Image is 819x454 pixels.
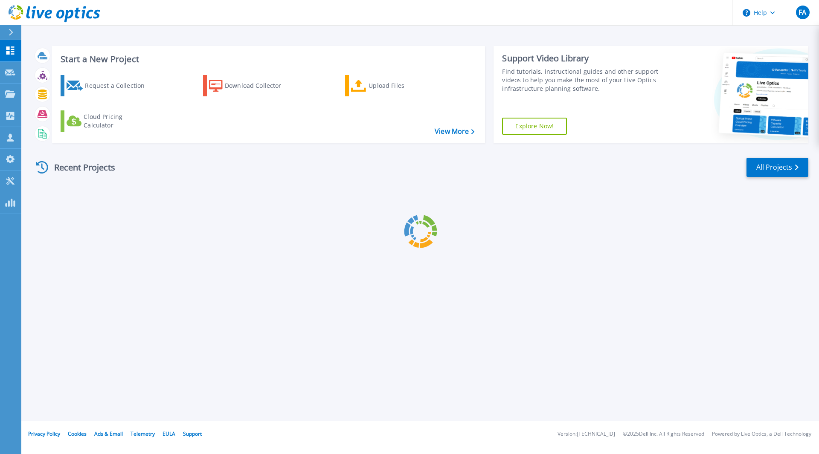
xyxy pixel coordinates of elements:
[183,430,202,437] a: Support
[502,53,662,64] div: Support Video Library
[712,431,811,437] li: Powered by Live Optics, a Dell Technology
[61,55,474,64] h3: Start a New Project
[94,430,123,437] a: Ads & Email
[33,157,127,178] div: Recent Projects
[68,430,87,437] a: Cookies
[61,75,156,96] a: Request a Collection
[623,431,704,437] li: © 2025 Dell Inc. All Rights Reserved
[28,430,60,437] a: Privacy Policy
[558,431,615,437] li: Version: [TECHNICAL_ID]
[502,67,662,93] div: Find tutorials, instructional guides and other support videos to help you make the most of your L...
[369,77,437,94] div: Upload Files
[203,75,298,96] a: Download Collector
[85,77,153,94] div: Request a Collection
[435,127,474,136] a: View More
[163,430,175,437] a: EULA
[502,118,567,135] a: Explore Now!
[131,430,155,437] a: Telemetry
[225,77,293,94] div: Download Collector
[61,110,156,132] a: Cloud Pricing Calculator
[84,113,152,130] div: Cloud Pricing Calculator
[799,9,806,16] span: FA
[345,75,440,96] a: Upload Files
[746,158,808,177] a: All Projects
